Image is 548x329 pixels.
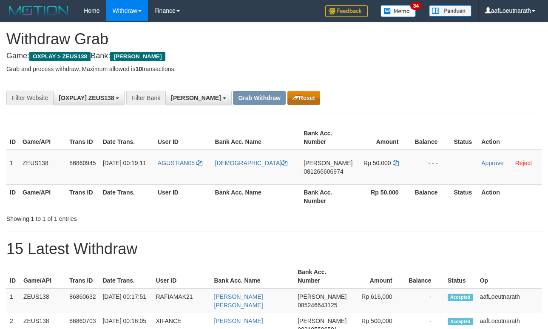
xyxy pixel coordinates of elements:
span: Accepted [448,318,473,325]
span: Copy 081266606974 to clipboard [304,168,343,175]
p: Grab and process withdraw. Maximum allowed is transactions. [6,65,542,73]
th: User ID [152,264,210,289]
th: Balance [412,184,451,209]
span: 86860945 [69,160,96,166]
td: 1 [6,150,19,185]
div: Showing 1 to 1 of 1 entries [6,211,222,223]
th: Status [450,126,478,150]
span: [PERSON_NAME] [304,160,352,166]
th: Action [478,184,542,209]
a: [PERSON_NAME] [PERSON_NAME] [214,293,263,309]
span: [DATE] 00:19:11 [103,160,146,166]
th: ID [6,184,19,209]
span: AGUSTIAN05 [158,160,195,166]
td: - - - [412,150,451,185]
th: Bank Acc. Number [300,126,356,150]
a: Reject [515,160,532,166]
span: OXPLAY > ZEUS138 [29,52,91,61]
a: [DEMOGRAPHIC_DATA] [215,160,288,166]
th: Bank Acc. Name [212,126,301,150]
a: AGUSTIAN05 [158,160,202,166]
th: Amount [356,126,411,150]
th: Date Trans. [99,126,154,150]
td: 86860632 [66,289,99,313]
th: Game/API [19,126,66,150]
img: MOTION_logo.png [6,4,71,17]
th: Bank Acc. Name [212,184,301,209]
th: Game/API [20,264,66,289]
img: Button%20Memo.svg [380,5,416,17]
th: Date Trans. [99,264,152,289]
th: Bank Acc. Number [294,264,350,289]
th: Trans ID [66,264,99,289]
th: Bank Acc. Number [300,184,356,209]
a: Approve [481,160,503,166]
span: Rp 50.000 [363,160,391,166]
span: [OXPLAY] ZEUS138 [59,94,114,101]
th: Amount [350,264,405,289]
th: ID [6,126,19,150]
img: panduan.png [429,5,471,17]
div: Filter Website [6,91,53,105]
th: Bank Acc. Name [210,264,294,289]
button: Reset [287,91,320,105]
td: ZEUS138 [20,289,66,313]
th: Status [450,184,478,209]
th: ID [6,264,20,289]
td: 1 [6,289,20,313]
td: RAFIAMAK21 [152,289,210,313]
th: Balance [405,264,444,289]
th: Game/API [19,184,66,209]
span: [PERSON_NAME] [298,318,346,324]
img: Feedback.jpg [325,5,368,17]
th: Op [477,264,542,289]
span: 34 [410,2,422,10]
th: User ID [154,184,212,209]
button: [OXPLAY] ZEUS138 [53,91,125,105]
button: Grab Withdraw [233,91,285,105]
th: Action [478,126,542,150]
th: Balance [412,126,451,150]
th: Rp 50.000 [356,184,411,209]
strong: 10 [135,66,142,72]
th: Date Trans. [99,184,154,209]
td: - [405,289,444,313]
span: [PERSON_NAME] [298,293,346,300]
td: [DATE] 00:17:51 [99,289,152,313]
th: User ID [154,126,212,150]
td: aafLoeutnarath [477,289,542,313]
button: [PERSON_NAME] [165,91,231,105]
th: Status [444,264,477,289]
h4: Game: Bank: [6,52,542,60]
span: [PERSON_NAME] [171,94,221,101]
td: ZEUS138 [19,150,66,185]
span: Copy 085246643125 to clipboard [298,302,337,309]
div: Filter Bank [126,91,165,105]
a: [PERSON_NAME] [214,318,263,324]
th: Trans ID [66,126,99,150]
span: [PERSON_NAME] [110,52,165,61]
td: Rp 616,000 [350,289,405,313]
a: Copy 50000 to clipboard [393,160,399,166]
h1: 15 Latest Withdraw [6,240,542,257]
span: Accepted [448,294,473,301]
h1: Withdraw Grab [6,31,542,48]
th: Trans ID [66,184,99,209]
